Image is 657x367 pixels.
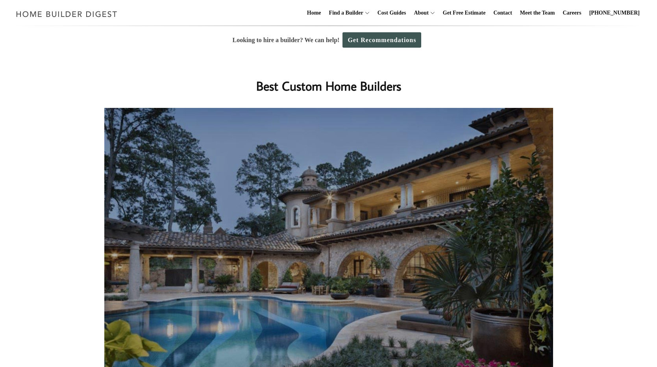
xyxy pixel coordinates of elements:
[374,0,409,26] a: Cost Guides
[560,0,585,26] a: Careers
[517,0,558,26] a: Meet the Team
[326,0,363,26] a: Find a Builder
[440,0,489,26] a: Get Free Estimate
[304,0,324,26] a: Home
[586,0,643,26] a: [PHONE_NUMBER]
[13,6,121,22] img: Home Builder Digest
[490,0,515,26] a: Contact
[172,76,486,95] h1: Best Custom Home Builders
[342,32,421,48] a: Get Recommendations
[411,0,428,26] a: About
